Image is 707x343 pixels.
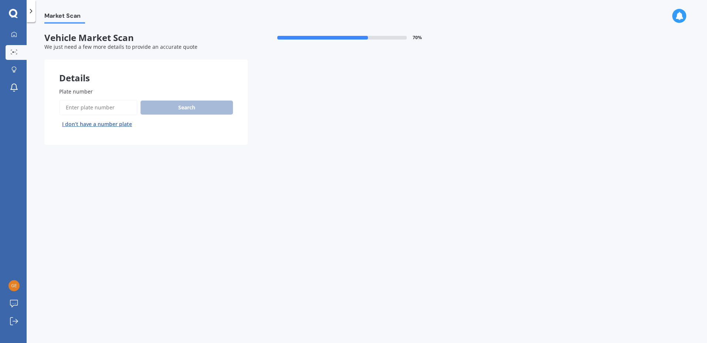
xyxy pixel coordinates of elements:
button: I don’t have a number plate [59,118,135,130]
input: Enter plate number [59,100,138,115]
span: Plate number [59,88,93,95]
img: 39d163dee95bf6bbd0e090a6df21551a [9,280,20,291]
span: 70 % [413,35,422,40]
span: We just need a few more details to provide an accurate quote [44,43,197,50]
div: Details [44,60,248,82]
span: Vehicle Market Scan [44,33,248,43]
span: Market Scan [44,12,85,22]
